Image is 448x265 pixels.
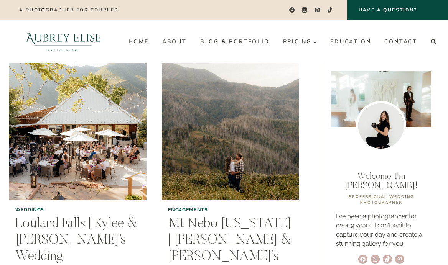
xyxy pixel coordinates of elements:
a: About [155,36,193,48]
a: Home [122,36,155,48]
a: Weddings [15,207,44,213]
a: Contact [378,36,424,48]
a: Pricing [276,36,324,48]
button: View Search Form [428,36,439,47]
nav: Primary Navigation [122,36,424,48]
a: Facebook [286,5,297,16]
p: A photographer for couples [19,7,118,13]
img: Mt Nebo Utah | Kristin & Ty’s Engagements [162,63,299,200]
p: Welcome, I'm [PERSON_NAME]! [336,172,426,190]
span: Pricing [283,39,317,44]
img: Aubrey Elise Photography [9,20,118,63]
a: TikTok [324,5,336,16]
img: Louland Falls | Kylee & Dax’s Wedding [9,63,147,200]
a: Louland Falls | Kylee & [PERSON_NAME]’s Wedding [15,217,137,264]
img: Utah wedding photographer Aubrey Williams [356,101,406,151]
a: Pinterest [312,5,323,16]
a: engagements [168,207,208,213]
p: professional WEDDING PHOTOGRAPHER [336,194,426,206]
a: Education [324,36,378,48]
p: I've been a photographer for over 9 years! I can't wait to capture your day and create a stunning... [336,212,426,249]
a: Blog & Portfolio [193,36,276,48]
a: Instagram [299,5,310,16]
